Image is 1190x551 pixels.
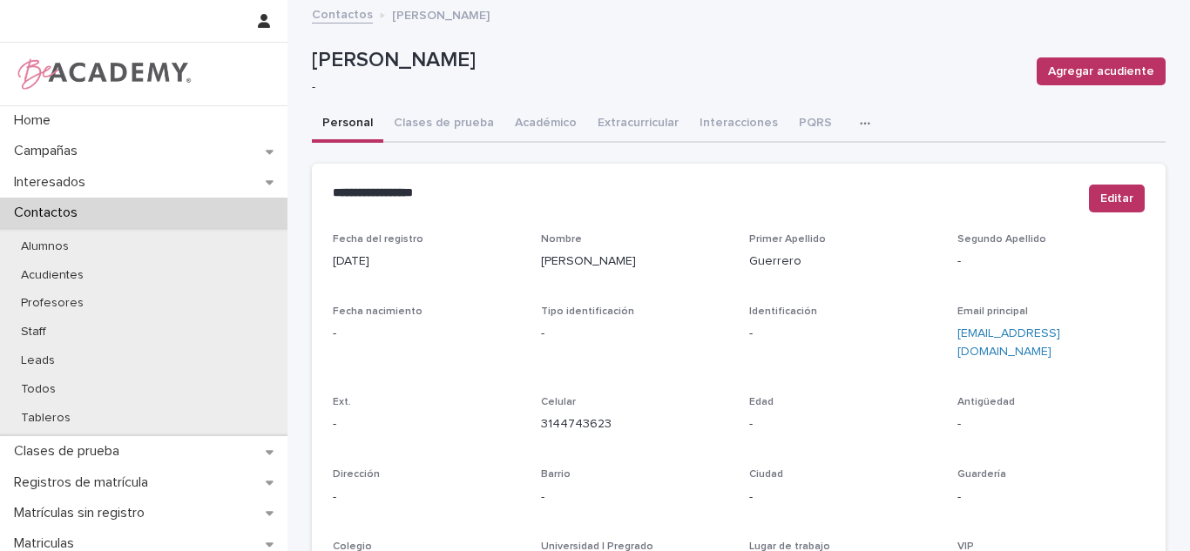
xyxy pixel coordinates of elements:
button: Editar [1089,185,1145,212]
p: Staff [7,325,60,339]
p: Acudientes [7,268,98,283]
button: Personal [312,106,383,143]
p: Leads [7,353,69,368]
p: - [312,80,1016,95]
span: Edad [749,397,774,407]
span: Email principal [957,306,1028,317]
span: Celular [541,397,576,407]
p: Tableros [7,411,85,426]
p: Clases de prueba [7,443,133,460]
p: Matrículas sin registro [7,505,159,521]
p: Campañas [7,143,91,159]
p: - [333,415,520,433]
a: Contactos [312,3,373,24]
span: Antigüedad [957,397,1015,407]
span: Editar [1100,190,1133,207]
span: Dirección [333,469,380,480]
p: [PERSON_NAME] [541,252,728,271]
button: Académico [504,106,587,143]
p: - [957,415,1145,433]
span: Fecha nacimiento [333,306,423,317]
span: Guardería [957,469,1006,480]
p: Contactos [7,205,91,221]
a: 3144743623 [541,418,612,430]
button: Clases de prueba [383,106,504,143]
p: Todos [7,382,70,397]
p: Registros de matrícula [7,474,162,491]
p: Profesores [7,296,98,311]
button: Interacciones [689,106,788,143]
span: Ext. [333,397,351,407]
p: - [749,488,936,507]
p: - [957,488,1145,507]
span: Identificación [749,306,817,317]
p: - [333,488,520,507]
span: Segundo Apellido [957,234,1046,245]
button: PQRS [788,106,842,143]
a: [EMAIL_ADDRESS][DOMAIN_NAME] [957,327,1060,358]
p: Home [7,112,64,129]
p: - [541,488,728,507]
p: Alumnos [7,239,83,254]
p: - [749,325,936,343]
p: - [957,252,1145,271]
p: Guerrero [749,252,936,271]
p: - [749,415,936,433]
span: Tipo identificación [541,306,634,317]
span: Barrio [541,469,571,480]
img: WPrjXfSUmiLcdUfaYY4Q [14,57,193,91]
span: Nombre [541,234,582,245]
span: Primer Apellido [749,234,826,245]
span: Ciudad [749,469,783,480]
p: - [333,325,520,343]
span: Fecha del registro [333,234,423,245]
p: Interesados [7,174,99,191]
p: - [541,325,728,343]
button: Extracurricular [587,106,689,143]
span: Agregar acudiente [1048,63,1154,80]
button: Agregar acudiente [1037,57,1166,85]
p: [DATE] [333,252,520,271]
p: [PERSON_NAME] [392,4,490,24]
p: [PERSON_NAME] [312,48,1023,73]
